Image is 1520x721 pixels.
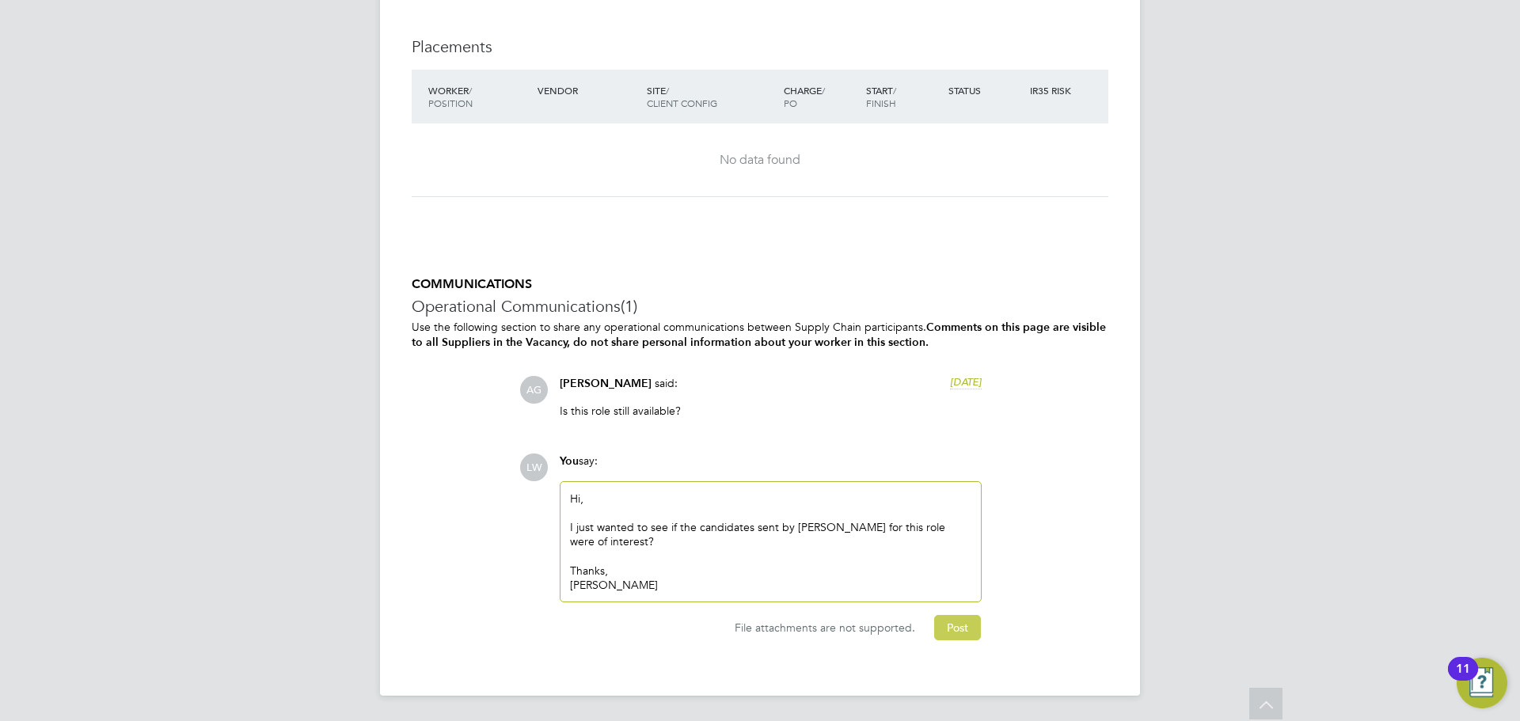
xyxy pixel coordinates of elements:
[780,76,862,117] div: Charge
[621,296,637,317] span: (1)
[1456,669,1470,689] div: 11
[735,620,915,635] span: File attachments are not supported.
[412,296,1108,317] h3: Operational Communications
[520,453,548,481] span: LW
[560,404,982,418] p: Is this role still available?
[412,320,1108,350] p: Use the following section to share any operational communications between Supply Chain participants.
[570,578,971,592] div: [PERSON_NAME]
[944,76,1027,104] div: Status
[560,454,579,468] span: You
[534,76,643,104] div: Vendor
[570,564,971,578] div: Thanks,
[570,520,971,548] div: I just wanted to see if the candidates sent by [PERSON_NAME] for this role were of interest?
[412,276,1108,293] h5: COMMUNICATIONS
[647,84,717,109] span: / Client Config
[866,84,896,109] span: / Finish
[784,84,825,109] span: / PO
[428,84,473,109] span: / Position
[427,152,1092,169] div: No data found
[934,615,981,640] button: Post
[1026,76,1081,104] div: IR35 Risk
[570,491,971,592] div: Hi,
[1457,658,1507,708] button: Open Resource Center, 11 new notifications
[862,76,944,117] div: Start
[412,36,1108,57] h3: Placements
[643,76,780,117] div: Site
[520,376,548,404] span: AG
[560,377,652,390] span: [PERSON_NAME]
[424,76,534,117] div: Worker
[950,375,982,389] span: [DATE]
[655,376,678,390] span: said:
[560,453,982,481] div: say:
[412,321,1106,349] b: Comments on this page are visible to all Suppliers in the Vacancy, do not share personal informat...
